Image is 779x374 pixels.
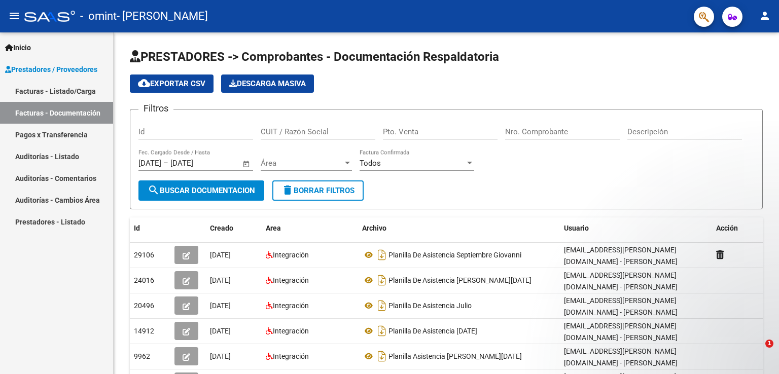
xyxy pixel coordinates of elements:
[273,352,309,360] span: Integración
[272,180,364,201] button: Borrar Filtros
[375,247,388,263] i: Descargar documento
[273,327,309,335] span: Integración
[221,74,314,93] button: Descarga Masiva
[261,159,343,168] span: Área
[266,224,281,232] span: Area
[564,246,678,266] span: [EMAIL_ADDRESS][PERSON_NAME][DOMAIN_NAME] - [PERSON_NAME]
[564,322,678,342] span: [EMAIL_ADDRESS][PERSON_NAME][DOMAIN_NAME] - [PERSON_NAME]
[564,224,589,232] span: Usuario
[564,347,678,367] span: [EMAIL_ADDRESS][PERSON_NAME][DOMAIN_NAME] - [PERSON_NAME]
[564,271,678,291] span: [EMAIL_ADDRESS][PERSON_NAME][DOMAIN_NAME] - [PERSON_NAME]
[273,302,309,310] span: Integración
[281,184,294,196] mat-icon: delete
[759,10,771,22] mat-icon: person
[388,327,477,335] span: Planilla De Asistencia [DATE]
[745,340,769,364] iframe: Intercom live chat
[163,159,168,168] span: –
[273,251,309,259] span: Integración
[388,302,472,310] span: Planilla De Asistencia Julio
[375,297,388,314] i: Descargar documento
[560,217,712,239] datatable-header-cell: Usuario
[5,64,97,75] span: Prestadores / Proveedores
[138,180,264,201] button: Buscar Documentacion
[130,50,499,64] span: PRESTADORES -> Comprobantes - Documentación Respaldatoria
[362,224,386,232] span: Archivo
[148,186,255,195] span: Buscar Documentacion
[134,352,150,360] span: 9962
[716,224,738,232] span: Acción
[388,352,522,360] span: Planilla Asistencia [PERSON_NAME][DATE]
[375,272,388,288] i: Descargar documento
[210,302,231,310] span: [DATE]
[375,348,388,364] i: Descargar documento
[388,276,532,284] span: Planilla De Asistencia [PERSON_NAME][DATE]
[138,159,161,168] input: Fecha inicio
[170,159,220,168] input: Fecha fin
[5,42,31,53] span: Inicio
[210,276,231,284] span: [DATE]
[210,327,231,335] span: [DATE]
[130,74,214,93] button: Exportar CSV
[241,158,253,170] button: Open calendar
[281,186,355,195] span: Borrar Filtros
[117,5,208,27] span: - [PERSON_NAME]
[134,327,154,335] span: 14912
[221,74,314,93] app-download-masive: Descarga masiva de comprobantes (adjuntos)
[360,159,381,168] span: Todos
[564,296,678,316] span: [EMAIL_ADDRESS][PERSON_NAME][DOMAIN_NAME] - [PERSON_NAME]
[8,10,20,22] mat-icon: menu
[358,217,560,239] datatable-header-cell: Archivo
[138,79,205,88] span: Exportar CSV
[765,340,773,348] span: 1
[388,251,521,259] span: Planilla De Asistencia Septiembre Giovanni
[210,352,231,360] span: [DATE]
[134,302,154,310] span: 20496
[80,5,117,27] span: - omint
[138,77,150,89] mat-icon: cloud_download
[210,224,233,232] span: Creado
[210,251,231,259] span: [DATE]
[134,276,154,284] span: 24016
[375,323,388,339] i: Descargar documento
[262,217,358,239] datatable-header-cell: Area
[134,251,154,259] span: 29106
[148,184,160,196] mat-icon: search
[138,101,173,116] h3: Filtros
[229,79,306,88] span: Descarga Masiva
[206,217,262,239] datatable-header-cell: Creado
[134,224,140,232] span: Id
[130,217,170,239] datatable-header-cell: Id
[273,276,309,284] span: Integración
[712,217,763,239] datatable-header-cell: Acción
